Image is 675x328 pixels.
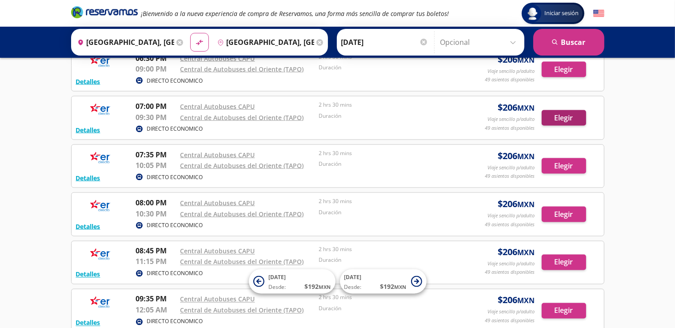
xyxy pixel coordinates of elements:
[76,318,100,328] button: Detalles
[180,54,255,63] a: Central Autobuses CAPU
[319,160,453,168] p: Duración
[485,221,535,228] p: 49 asientos disponibles
[319,197,453,205] p: 2 hrs 30 mins
[180,210,304,218] a: Central de Autobuses del Oriente (TAPO)
[76,270,100,279] button: Detalles
[319,208,453,216] p: Duración
[542,158,586,174] button: Elegir
[319,101,453,109] p: 2 hrs 30 mins
[76,222,100,231] button: Detalles
[74,31,174,53] input: Buscar Origen
[319,256,453,264] p: Duración
[319,112,453,120] p: Duración
[147,221,203,229] p: DIRECTO ECONOMICO
[518,200,535,209] small: MXN
[136,256,176,267] p: 11:15 PM
[141,9,449,18] em: ¡Bienvenido a la nueva experiencia de compra de Reservamos, una forma más sencilla de comprar tus...
[136,208,176,219] p: 10:30 PM
[498,53,535,66] span: $ 206
[488,260,535,268] p: Viaje sencillo p/adulto
[76,246,125,264] img: RESERVAMOS
[533,29,604,56] button: Buscar
[485,269,535,276] p: 49 asientos disponibles
[136,294,176,304] p: 09:35 PM
[147,77,203,85] p: DIRECTO ECONOMICO
[180,161,304,170] a: Central de Autobuses del Oriente (TAPO)
[269,284,286,292] span: Desde:
[76,53,125,71] img: RESERVAMOS
[542,303,586,319] button: Elegir
[518,296,535,306] small: MXN
[319,64,453,72] p: Duración
[136,197,176,208] p: 08:00 PM
[76,149,125,167] img: RESERVAMOS
[498,294,535,307] span: $ 206
[518,103,535,113] small: MXN
[76,294,125,312] img: RESERVAMOS
[147,173,203,181] p: DIRECTO ECONOMICO
[344,284,362,292] span: Desde:
[542,207,586,222] button: Elegir
[305,282,331,292] span: $ 192
[136,53,176,64] p: 06:30 PM
[147,125,203,133] p: DIRECTO ECONOMICO
[341,31,428,53] input: Elegir Fecha
[319,305,453,313] p: Duración
[488,116,535,123] p: Viaje sencillo p/adulto
[136,112,176,123] p: 09:30 PM
[180,306,304,315] a: Central de Autobuses del Oriente (TAPO)
[180,102,255,111] a: Central Autobuses CAPU
[440,31,520,53] input: Opcional
[319,294,453,302] p: 2 hrs 30 mins
[71,5,138,21] a: Brand Logo
[485,76,535,84] p: 49 asientos disponibles
[147,318,203,326] p: DIRECTO ECONOMICO
[76,197,125,215] img: RESERVAMOS
[344,274,362,281] span: [DATE]
[488,68,535,75] p: Viaje sencillo p/adulto
[269,274,286,281] span: [DATE]
[485,124,535,132] p: 49 asientos disponibles
[180,151,255,159] a: Central Autobuses CAPU
[136,64,176,74] p: 09:00 PM
[180,258,304,266] a: Central de Autobuses del Oriente (TAPO)
[498,149,535,163] span: $ 206
[249,269,336,294] button: [DATE]Desde:$192MXN
[136,246,176,256] p: 08:45 PM
[214,31,314,53] input: Buscar Destino
[541,9,583,18] span: Iniciar sesión
[542,110,586,126] button: Elegir
[71,5,138,19] i: Brand Logo
[76,101,125,119] img: RESERVAMOS
[488,164,535,172] p: Viaje sencillo p/adulto
[518,152,535,161] small: MXN
[395,284,407,291] small: MXN
[180,113,304,122] a: Central de Autobuses del Oriente (TAPO)
[76,125,100,135] button: Detalles
[380,282,407,292] span: $ 192
[180,295,255,304] a: Central Autobuses CAPU
[319,149,453,157] p: 2 hrs 30 mins
[542,255,586,270] button: Elegir
[180,65,304,73] a: Central de Autobuses del Oriente (TAPO)
[319,284,331,291] small: MXN
[319,246,453,254] p: 2 hrs 30 mins
[340,269,427,294] button: [DATE]Desde:$192MXN
[498,197,535,211] span: $ 206
[136,101,176,112] p: 07:00 PM
[136,160,176,171] p: 10:05 PM
[593,8,604,19] button: English
[76,77,100,86] button: Detalles
[542,62,586,77] button: Elegir
[518,55,535,65] small: MXN
[136,305,176,316] p: 12:05 AM
[498,246,535,259] span: $ 206
[488,308,535,316] p: Viaje sencillo p/adulto
[498,101,535,114] span: $ 206
[180,199,255,207] a: Central Autobuses CAPU
[147,270,203,278] p: DIRECTO ECONOMICO
[485,172,535,180] p: 49 asientos disponibles
[518,248,535,258] small: MXN
[136,149,176,160] p: 07:35 PM
[485,317,535,325] p: 49 asientos disponibles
